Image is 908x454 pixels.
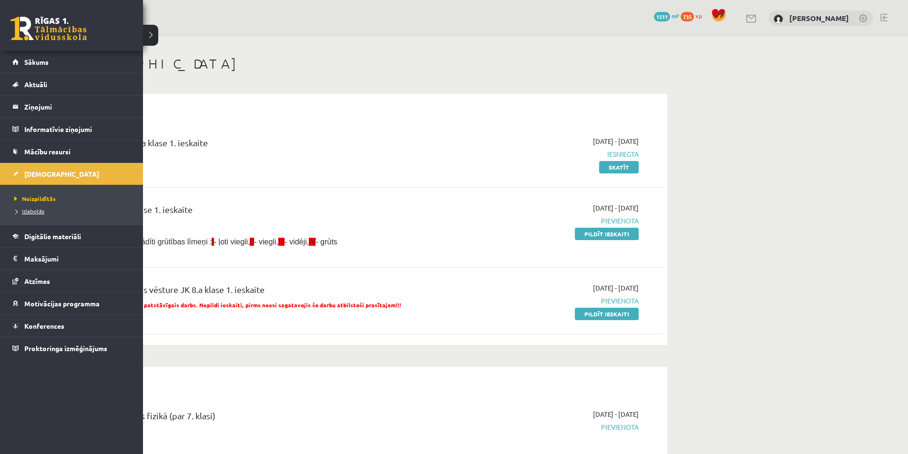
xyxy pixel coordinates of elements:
[24,277,50,285] span: Atzīmes
[575,308,639,320] a: Pildīt ieskaiti
[24,322,64,330] span: Konferences
[24,299,100,308] span: Motivācijas programma
[24,147,71,156] span: Mācību resursi
[12,51,131,73] a: Sākums
[24,118,131,140] legend: Informatīvie ziņojumi
[71,283,445,301] div: Latvijas un pasaules vēsture JK 8.a klase 1. ieskaite
[12,315,131,337] a: Konferences
[593,203,639,213] span: [DATE] - [DATE]
[24,248,131,270] legend: Maksājumi
[459,216,639,226] span: Pievienota
[459,149,639,159] span: Iesniegta
[681,12,706,20] a: 735 xp
[681,12,694,21] span: 735
[12,225,131,247] a: Digitālie materiāli
[789,13,849,23] a: [PERSON_NAME]
[575,228,639,240] a: Pildīt ieskaiti
[12,118,131,140] a: Informatīvie ziņojumi
[12,195,56,202] span: Neizpildītās
[695,12,702,20] span: xp
[12,73,131,95] a: Aktuāli
[24,80,47,89] span: Aktuāli
[654,12,670,21] span: 1511
[250,238,254,246] span: II
[12,337,131,359] a: Proktoringa izmēģinājums
[459,422,639,432] span: Pievienota
[71,238,337,246] span: Pie uzdevumiem norādīti grūtības līmeņi : - ļoti viegli, - viegli, - vidēji, - grūts
[599,161,639,173] a: Skatīt
[24,344,107,353] span: Proktoringa izmēģinājums
[12,194,133,203] a: Neizpildītās
[12,96,131,118] a: Ziņojumi
[593,409,639,419] span: [DATE] - [DATE]
[71,301,401,309] span: Mācību materiālos ir dots patstāvīgais darbs. Nepildi ieskaiti, pirms neesi sagatavojis šo darbu ...
[71,203,445,221] div: Bioloģija JK 8.a klase 1. ieskaite
[12,207,44,215] span: Izlabotās
[12,270,131,292] a: Atzīmes
[12,248,131,270] a: Maksājumi
[57,56,667,72] h1: [DEMOGRAPHIC_DATA]
[12,163,131,185] a: [DEMOGRAPHIC_DATA]
[10,17,87,40] a: Rīgas 1. Tālmācības vidusskola
[12,141,131,162] a: Mācību resursi
[24,232,81,241] span: Digitālie materiāli
[774,14,783,24] img: Eduards Mārcis Ulmanis
[212,238,214,246] span: I
[24,58,49,66] span: Sākums
[278,238,285,246] span: III
[459,296,639,306] span: Pievienota
[71,409,445,427] div: Diagnostikas darbs fizikā (par 7. klasi)
[71,136,445,154] div: Angļu valoda JK 8.a klase 1. ieskaite
[593,283,639,293] span: [DATE] - [DATE]
[593,136,639,146] span: [DATE] - [DATE]
[12,293,131,314] a: Motivācijas programma
[309,238,316,246] span: IV
[654,12,679,20] a: 1511 mP
[12,207,133,215] a: Izlabotās
[672,12,679,20] span: mP
[24,96,131,118] legend: Ziņojumi
[24,170,99,178] span: [DEMOGRAPHIC_DATA]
